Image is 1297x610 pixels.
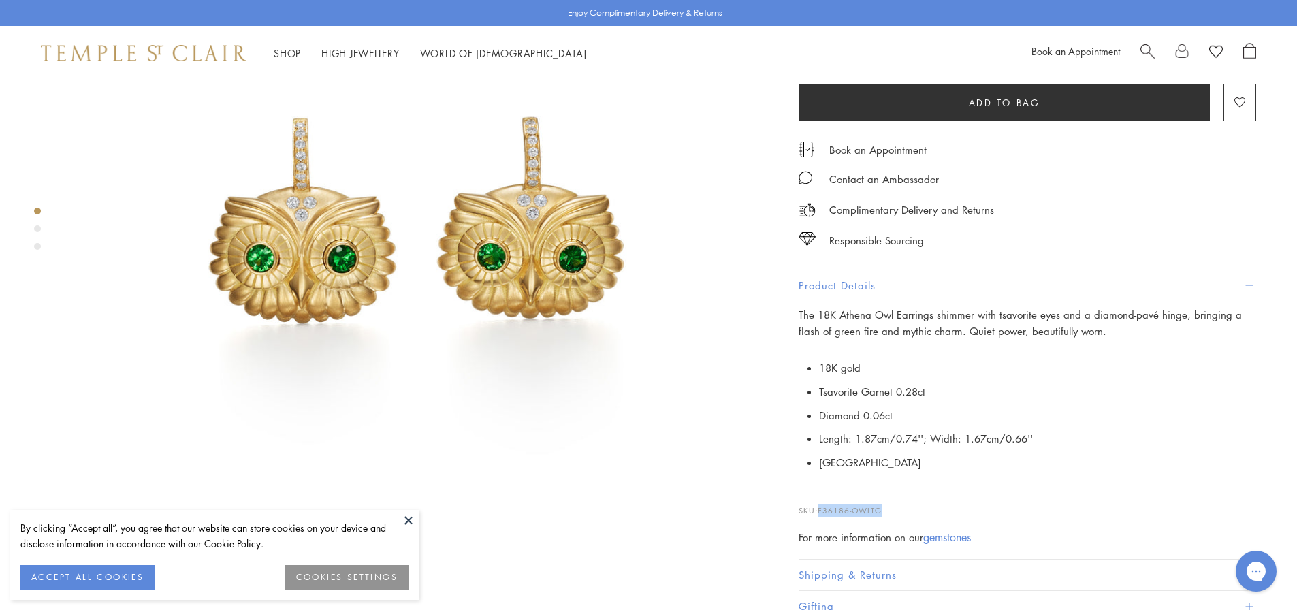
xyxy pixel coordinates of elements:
[799,491,1256,517] p: SKU:
[829,232,924,249] div: Responsible Sourcing
[1209,43,1223,63] a: View Wishlist
[1031,44,1120,58] a: Book an Appointment
[420,46,587,60] a: World of [DEMOGRAPHIC_DATA]World of [DEMOGRAPHIC_DATA]
[34,204,41,261] div: Product gallery navigation
[829,171,939,188] div: Contact an Ambassador
[568,6,722,20] p: Enjoy Complimentary Delivery & Returns
[829,142,927,157] a: Book an Appointment
[285,565,409,590] button: COOKIES SETTINGS
[819,451,1256,475] li: [GEOGRAPHIC_DATA]
[20,565,155,590] button: ACCEPT ALL COOKIES
[818,505,882,515] span: E36186-OWLTG
[1243,43,1256,63] a: Open Shopping Bag
[799,84,1210,121] button: Add to bag
[1140,43,1155,63] a: Search
[799,308,1242,338] span: The 18K Athena Owl Earrings shimmer with tsavorite eyes and a diamond-pavé hinge, bringing a flas...
[819,404,1256,428] li: Diamond 0.06ct
[799,232,816,246] img: icon_sourcing.svg
[1229,546,1283,596] iframe: Gorgias live chat messenger
[41,45,246,61] img: Temple St. Clair
[799,202,816,219] img: icon_delivery.svg
[20,520,409,551] div: By clicking “Accept all”, you agree that our website can store cookies on your device and disclos...
[969,95,1040,110] span: Add to bag
[819,380,1256,404] li: Tsavorite Garnet 0.28ct
[799,529,1256,546] div: For more information on our
[799,171,812,184] img: MessageIcon-01_2.svg
[819,427,1256,451] li: Length: 1.87cm/0.74''; Width: 1.67cm/0.66''
[819,356,1256,380] li: 18K gold
[923,530,971,545] a: gemstones
[799,560,1256,590] button: Shipping & Returns
[321,46,400,60] a: High JewelleryHigh Jewellery
[799,270,1256,301] button: Product Details
[799,142,815,157] img: icon_appointment.svg
[274,46,301,60] a: ShopShop
[829,202,994,219] p: Complimentary Delivery and Returns
[274,45,587,62] nav: Main navigation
